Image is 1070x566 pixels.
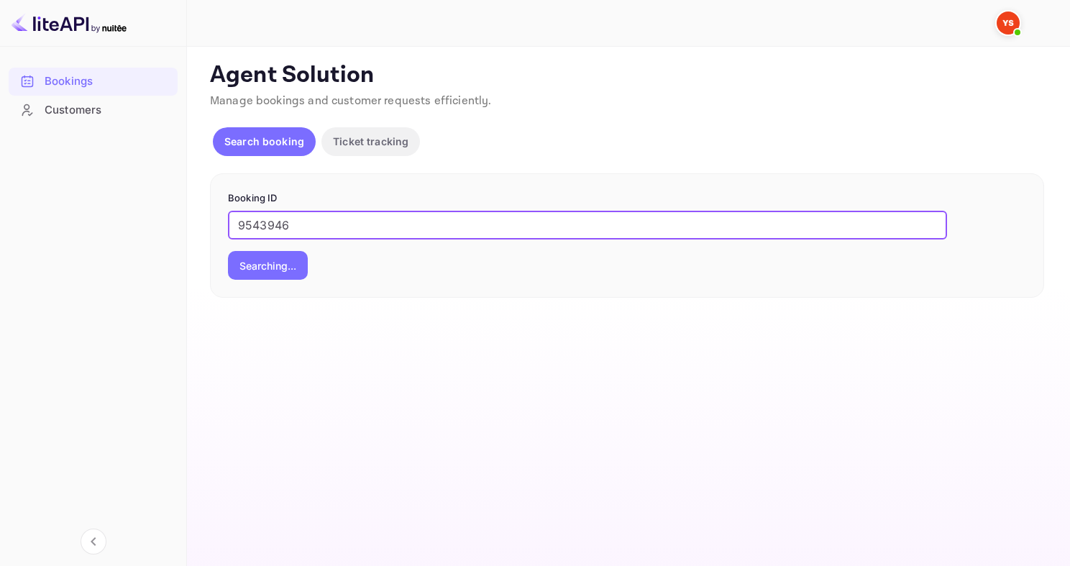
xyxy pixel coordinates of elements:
[333,134,408,149] p: Ticket tracking
[81,529,106,554] button: Collapse navigation
[228,211,947,239] input: Enter Booking ID (e.g., 63782194)
[210,61,1044,90] p: Agent Solution
[210,93,492,109] span: Manage bookings and customer requests efficiently.
[12,12,127,35] img: LiteAPI logo
[224,134,304,149] p: Search booking
[9,96,178,123] a: Customers
[9,68,178,94] a: Bookings
[228,251,308,280] button: Searching...
[9,96,178,124] div: Customers
[9,68,178,96] div: Bookings
[45,73,170,90] div: Bookings
[45,102,170,119] div: Customers
[997,12,1020,35] img: Yandex Support
[228,191,1026,206] p: Booking ID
